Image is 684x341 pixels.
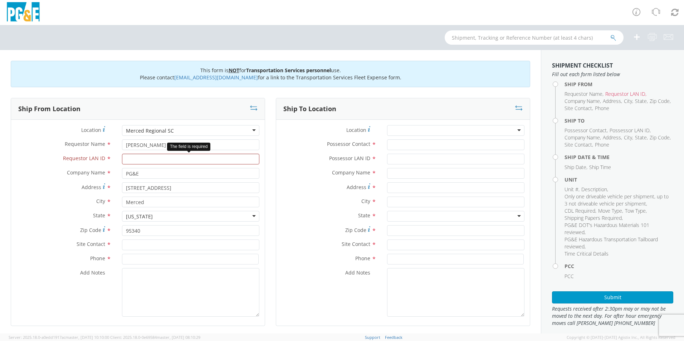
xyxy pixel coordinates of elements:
li: , [565,186,580,193]
li: , [650,98,671,105]
li: , [565,98,601,105]
h3: Ship From Location [18,105,80,113]
span: Site Contact [77,241,105,247]
input: Shipment, Tracking or Reference Number (at least 4 chars) [445,30,624,45]
a: Feedback [385,335,402,340]
li: , [650,134,671,141]
span: Requestor LAN ID [63,155,105,162]
li: , [624,134,633,141]
li: , [565,222,671,236]
strong: Shipment Checklist [552,61,613,69]
span: Company Name [67,169,105,176]
span: State [635,134,647,141]
li: , [603,134,622,141]
span: Address [603,134,621,141]
span: Move Type [598,207,622,214]
span: Fill out each form listed below [552,71,673,78]
span: Site Contact [565,141,592,148]
a: Support [365,335,380,340]
span: Client: 2025.18.0-0e69584 [110,335,200,340]
span: Possessor LAN ID [610,127,650,134]
span: Address [82,184,101,191]
span: Site Contact [565,105,592,112]
span: City [624,98,632,104]
h3: Ship To Location [283,105,336,113]
span: Location [346,127,366,133]
span: CDL Required [565,207,595,214]
span: Company Name [332,169,370,176]
span: Phone [90,255,105,262]
li: , [565,134,601,141]
span: City [624,134,632,141]
span: Company Name [565,134,600,141]
h4: PCC [565,263,673,269]
span: Add Notes [345,269,370,276]
span: Possessor LAN ID [329,155,370,162]
span: Shipping Papers Required [565,214,622,221]
li: , [565,141,593,148]
span: Site Contact [342,241,370,247]
span: PG&E Hazardous Transportation Tailboard reviewed [565,236,658,250]
span: Time Critical Details [565,250,609,257]
span: Requestor Name [565,90,602,97]
span: Phone [595,105,609,112]
li: , [610,127,651,134]
h4: Unit [565,177,673,182]
span: Ship Time [589,164,611,170]
li: , [565,207,596,214]
span: Possessor Contact [327,140,370,147]
span: Add Notes [80,269,105,276]
img: pge-logo-06675f144f4cfa6a6814.png [5,2,41,23]
span: Requests received after 2:30pm may or may not be moved to the next day. For after hour emergency ... [552,305,673,327]
li: , [635,134,648,141]
span: Possessor Contact [565,127,607,134]
span: Requestor Name [65,140,105,147]
span: Tow Type [625,207,646,214]
li: , [565,105,593,112]
a: [EMAIL_ADDRESS][DOMAIN_NAME] [174,74,258,81]
b: Transportation Services personnel [246,67,331,74]
li: , [565,193,671,207]
u: NOT [229,67,239,74]
span: Zip Code [80,227,101,233]
span: Zip Code [345,227,366,233]
span: Description [581,186,607,193]
span: Location [81,127,101,133]
span: PG&E DOT's Hazardous Materials 101 reviewed [565,222,649,236]
li: , [565,236,671,250]
li: , [603,98,622,105]
li: , [565,214,623,222]
span: Copyright © [DATE]-[DATE] Agistix Inc., All Rights Reserved [567,335,675,340]
span: State [358,212,370,219]
div: Merced Regional SC [126,127,174,134]
span: State [635,98,647,104]
span: Phone [595,141,609,148]
h4: Ship Date & Time [565,154,673,160]
button: Submit [552,291,673,303]
li: , [565,127,608,134]
span: Zip Code [650,98,670,104]
span: master, [DATE] 10:10:00 [65,335,109,340]
span: PCC [565,273,574,280]
li: , [605,90,646,98]
span: Requestor LAN ID [605,90,645,97]
span: Address [347,184,366,191]
span: Company Name [565,98,600,104]
li: , [581,186,608,193]
h4: Ship From [565,81,673,87]
span: State [93,212,105,219]
span: Phone [355,255,370,262]
span: Zip Code [650,134,670,141]
li: , [598,207,623,214]
span: City [96,198,105,204]
span: Unit # [565,186,578,193]
li: , [565,90,604,98]
span: master, [DATE] 08:10:29 [157,335,200,340]
span: Only one driveable vehicle per shipment, up to 3 not driveable vehicle per shipment [565,193,669,207]
li: , [565,164,587,171]
div: [US_STATE] [126,213,153,220]
span: City [361,198,370,204]
h4: Ship To [565,118,673,123]
span: Server: 2025.18.0-a0edd1917ac [9,335,109,340]
span: Ship Date [565,164,586,170]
